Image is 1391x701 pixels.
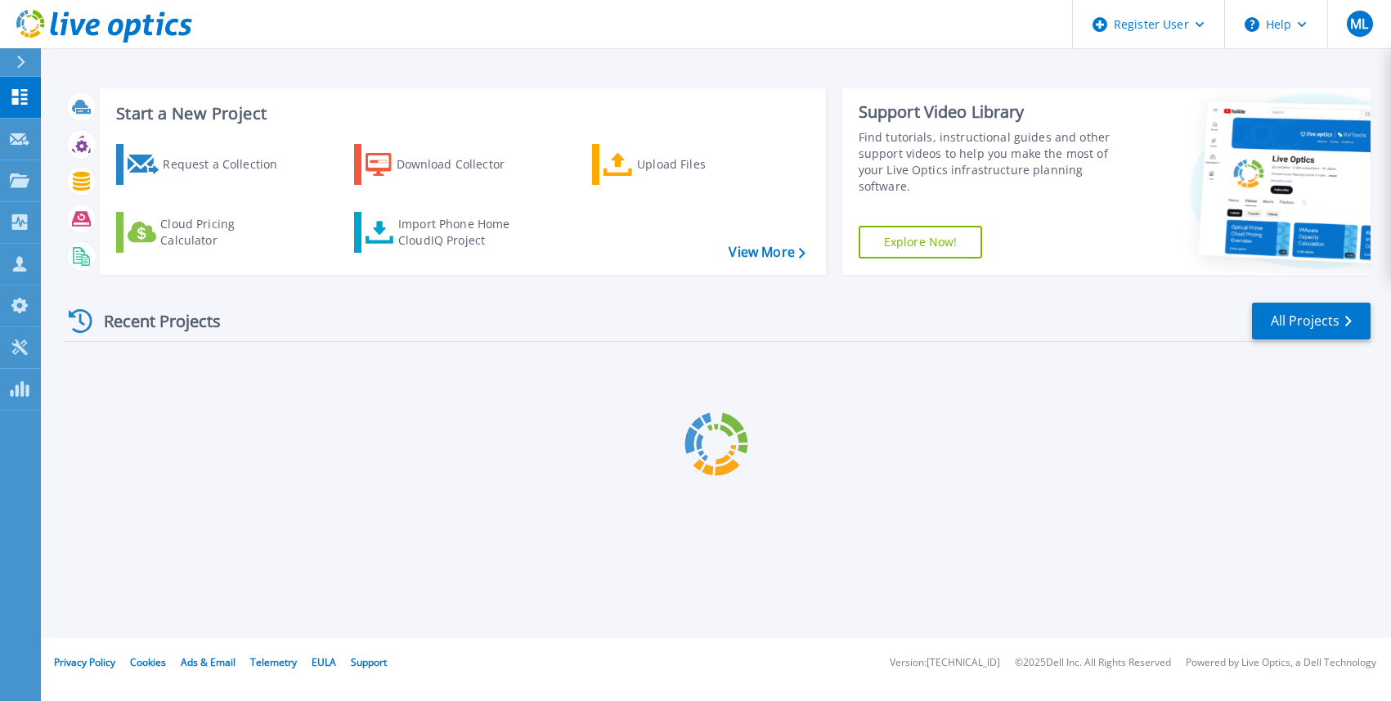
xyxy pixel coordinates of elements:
[859,101,1126,123] div: Support Video Library
[592,144,774,185] a: Upload Files
[1350,17,1368,30] span: ML
[1015,658,1171,668] li: © 2025 Dell Inc. All Rights Reserved
[160,216,291,249] div: Cloud Pricing Calculator
[312,655,336,669] a: EULA
[859,226,983,258] a: Explore Now!
[1252,303,1371,339] a: All Projects
[63,301,243,341] div: Recent Projects
[1186,658,1376,668] li: Powered by Live Optics, a Dell Technology
[54,655,115,669] a: Privacy Policy
[130,655,166,669] a: Cookies
[398,216,526,249] div: Import Phone Home CloudIQ Project
[250,655,297,669] a: Telemetry
[397,148,527,181] div: Download Collector
[351,655,387,669] a: Support
[163,148,294,181] div: Request a Collection
[729,245,805,260] a: View More
[890,658,1000,668] li: Version: [TECHNICAL_ID]
[116,212,298,253] a: Cloud Pricing Calculator
[181,655,236,669] a: Ads & Email
[116,105,805,123] h3: Start a New Project
[354,144,536,185] a: Download Collector
[116,144,298,185] a: Request a Collection
[637,148,768,181] div: Upload Files
[859,129,1126,195] div: Find tutorials, instructional guides and other support videos to help you make the most of your L...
